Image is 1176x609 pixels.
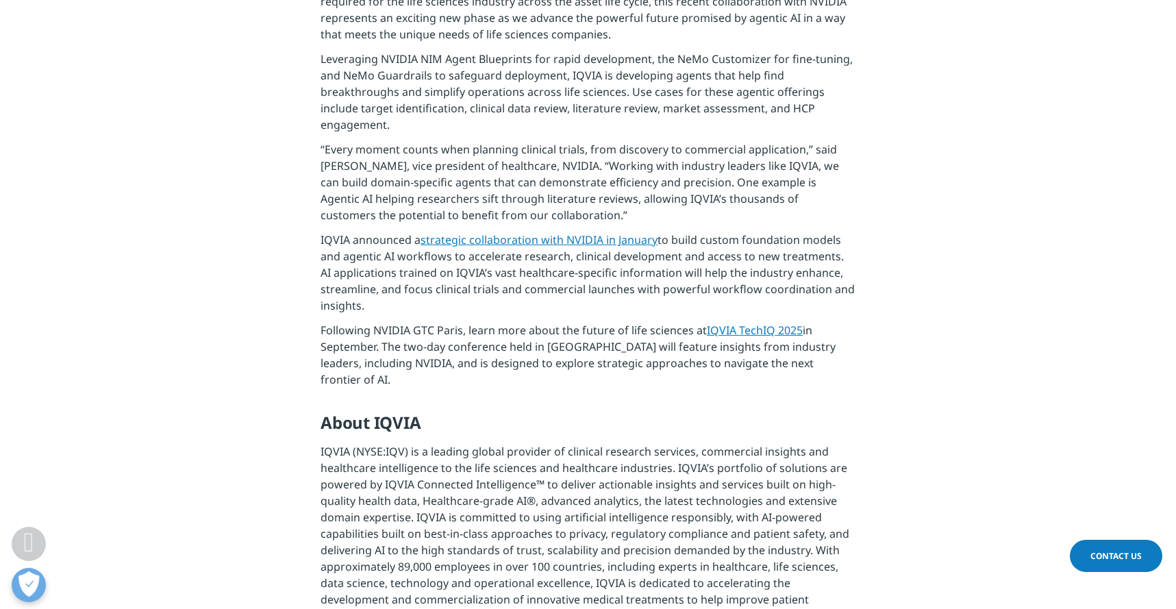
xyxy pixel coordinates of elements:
h5: About IQVIA [321,412,855,443]
a: strategic collaboration with NVIDIA in January [421,232,658,247]
a: Contact Us [1070,540,1162,572]
p: Leveraging NVIDIA NIM Agent Blueprints for rapid development, the NeMo Customizer for fine-tuning... [321,51,855,141]
p: IQVIA announced a to build custom foundation models and agentic AI workflows to accelerate resear... [321,232,855,322]
span: Contact Us [1090,550,1142,562]
p: “Every moment counts when planning clinical trials, from discovery to commercial application,” sa... [321,141,855,232]
a: IQVIA TechIQ 2025 [707,323,803,338]
p: Following NVIDIA GTC Paris, learn more about the future of life sciences at in September. The two... [321,322,855,396]
span: ® [527,493,536,508]
button: Open Preferences [12,568,46,602]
